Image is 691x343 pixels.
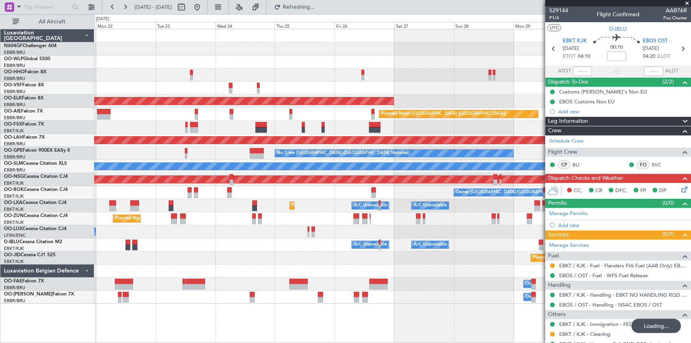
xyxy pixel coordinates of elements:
span: OO-NSG [4,174,24,179]
span: Fuel [548,252,559,261]
a: EBBR/BRU [4,141,25,147]
span: DFC, [615,187,627,195]
div: Tue 23 [156,22,215,29]
div: A/C Unavailable [GEOGRAPHIC_DATA] ([GEOGRAPHIC_DATA] National) [354,200,501,212]
a: OO-FSXFalcon 7X [4,122,44,127]
div: FO [637,160,650,169]
div: Customs [PERSON_NAME]'s Non EU [559,88,647,95]
span: OO-LXA [4,200,23,205]
span: ATOT [558,67,571,75]
div: Owner Melsbroek Air Base [526,278,580,290]
div: Planned Maint Kortrijk-[GEOGRAPHIC_DATA] [292,200,384,212]
a: OO-LAHFalcon 7X [4,135,45,140]
div: A/C Unavailable [GEOGRAPHIC_DATA] ([GEOGRAPHIC_DATA] National) [354,239,501,251]
a: EBBR/BRU [4,63,25,69]
span: 00:10 [610,44,623,51]
a: EBKT/KJK [4,206,24,212]
span: Pos Charter [663,15,687,21]
a: EBBR/BRU [4,50,25,55]
span: OO-LUX [4,227,23,231]
span: All Aircraft [21,19,84,25]
span: OO-AIE [4,109,21,114]
a: OO-HHOFalcon 8X [4,70,46,74]
div: Planned Maint Kortrijk-[GEOGRAPHIC_DATA] [533,252,625,264]
input: --:-- [573,67,592,76]
span: OO-GPE [4,148,23,153]
span: ETOT [563,53,576,61]
a: EBKT/KJK [4,246,24,252]
span: [DATE] [563,45,579,53]
div: [DATE] [96,16,109,23]
a: OO-AIEFalcon 7X [4,109,43,114]
span: CR [596,187,602,195]
div: No Crew [GEOGRAPHIC_DATA] ([GEOGRAPHIC_DATA] National) [277,147,410,159]
span: Refreshing... [282,4,316,10]
span: OO-SLM [4,161,23,166]
a: EBBR/BRU [4,76,25,82]
div: Mon 29 [514,22,573,29]
div: Sun 28 [454,22,514,29]
span: OO-WLP [4,57,23,61]
a: EBOS / OST - Fuel - WFS Fuel Release [559,272,648,279]
div: Wed 24 [215,22,275,29]
span: (2/2) [662,78,674,86]
a: EBBR/BRU [4,115,25,121]
a: EBBR/BRU [4,285,25,291]
span: OO-LAH [4,135,23,140]
span: [DATE] - [DATE] [135,4,172,11]
a: EVC [652,161,670,168]
a: OO-LUXCessna Citation CJ4 [4,227,67,231]
span: Handling [548,281,571,290]
div: A/C Unavailable [GEOGRAPHIC_DATA]-[GEOGRAPHIC_DATA] [414,239,540,251]
span: OO-FAE [4,279,22,284]
span: N604GF [4,44,23,48]
span: Dispatch Checks and Weather [548,174,623,183]
a: OO-ZUNCessna Citation CJ4 [4,213,68,218]
a: EBKT/KJK [4,219,24,225]
a: D-IBLUCessna Citation M2 [4,240,62,244]
div: Thu 25 [275,22,335,29]
span: OO-ELK [4,96,22,101]
a: EBKT/KJK [4,193,24,199]
a: EBKT/KJK [4,128,24,134]
div: EBOS Customs Non EU [559,98,615,105]
span: P1/4 [549,15,568,21]
div: Add new [558,108,687,115]
a: EBBR/BRU [4,154,25,160]
span: Crew [548,126,562,135]
a: EBKT/KJK [4,259,24,265]
span: DP [659,187,666,195]
span: OO-[PERSON_NAME] [4,292,52,297]
input: Trip Number [24,1,70,13]
button: All Aircraft [9,15,86,28]
a: EBKT/KJK [4,180,24,186]
span: OO-HHO [4,70,25,74]
span: Others [548,310,565,319]
div: Owner Melsbroek Air Base [526,291,580,303]
a: EBOS / OST - Handling - NSAC EBOS / OST [559,301,662,308]
a: OO-JIDCessna CJ1 525 [4,253,55,257]
span: ALDT [665,67,678,75]
a: EBBR/BRU [4,167,25,173]
span: (0/0) [662,199,674,207]
a: OO-VSFFalcon 8X [4,83,44,88]
a: OO-NSGCessna Citation CJ4 [4,174,68,179]
span: OO-JID [4,253,21,257]
a: EBBR/BRU [4,102,25,108]
a: OO-FAEFalcon 7X [4,279,44,284]
span: Dispatch To-Dos [548,78,588,87]
div: Fri 26 [335,22,394,29]
a: EBKT / KJK - Immigration - FEDPOL EBKT [559,321,657,328]
span: 529144 [549,6,568,15]
span: Leg Information [548,117,588,126]
span: EBKT KJK [563,37,587,45]
div: CP [558,160,571,169]
a: Schedule Crew [549,137,584,145]
div: Planned Maint Kortrijk-[GEOGRAPHIC_DATA] [115,213,207,225]
a: EBBR/BRU [4,298,25,304]
button: Refreshing... [270,1,318,13]
div: Sat 27 [394,22,454,29]
a: OO-ROKCessna Citation CJ4 [4,187,68,192]
div: Add new [558,222,687,229]
a: OO-ELKFalcon 8X [4,96,44,101]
